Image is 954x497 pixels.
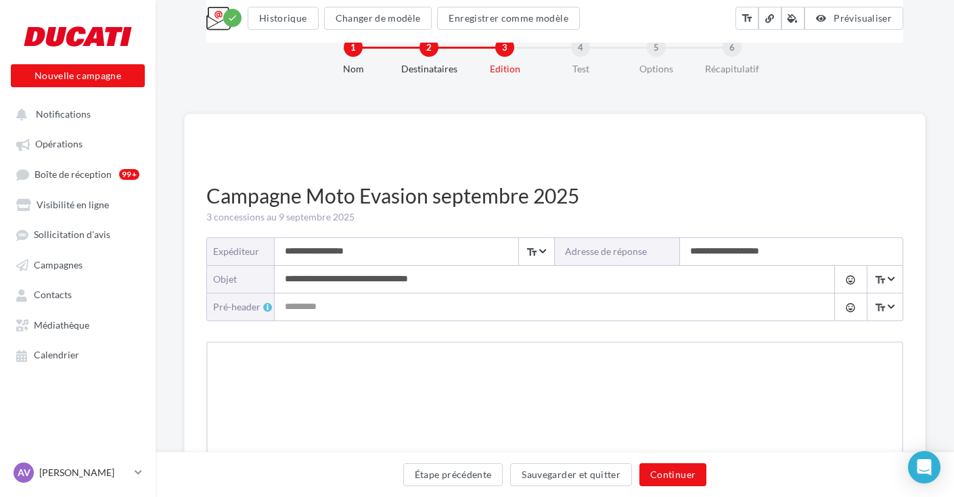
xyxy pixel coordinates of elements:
span: Notifications [36,108,91,120]
span: Select box activate [867,293,902,321]
i: text_fields [741,11,753,25]
p: [PERSON_NAME] [39,466,129,479]
button: tag_faces [834,293,866,321]
label: Adresse de réponse [555,238,680,265]
div: Expéditeur [213,245,264,258]
button: Prévisualiser [804,7,903,30]
div: 99+ [119,169,139,180]
div: Test [537,62,624,76]
span: Select box activate [518,238,553,265]
i: tag_faces [845,275,856,285]
button: Sauvegarder et quitter [510,463,632,486]
span: Visibilité en ligne [37,199,109,210]
i: tag_faces [845,302,856,313]
a: Médiathèque [8,312,147,337]
div: 3 concessions au 9 septembre 2025 [206,210,903,224]
a: Boîte de réception99+ [8,162,147,187]
span: Select box activate [867,266,902,293]
span: Prévisualiser [834,12,892,24]
span: Sollicitation d'avis [34,229,110,241]
span: Boîte de réception [35,168,112,180]
button: Enregistrer comme modèle [437,7,579,30]
div: Nom [310,62,396,76]
a: Sollicitation d'avis [8,222,147,246]
div: 6 [723,38,742,57]
div: Modifications enregistrées [223,9,242,27]
span: Campagnes [34,259,83,270]
i: text_fields [526,245,538,259]
div: 1 [344,38,363,57]
div: Open Intercom Messenger [908,451,940,483]
div: Destinataires [386,62,472,76]
a: Opérations [8,131,147,156]
div: Edition [461,62,548,76]
div: 5 [647,38,666,57]
div: 3 [495,38,514,57]
i: text_fields [874,273,886,287]
div: Campagne Moto Evasion septembre 2025 [206,181,903,210]
span: Calendrier [34,350,79,361]
button: Changer de modèle [324,7,432,30]
span: Opérations [35,139,83,150]
button: Étape précédente [403,463,503,486]
i: check [227,13,237,23]
div: objet [213,273,264,286]
span: AV [18,466,30,479]
button: Historique [248,7,319,30]
a: Contacts [8,282,147,306]
a: Visibilité en ligne [8,192,147,216]
i: text_fields [874,301,886,314]
button: text_fields [735,7,758,30]
div: Pré-header [213,300,275,314]
div: Récapitulatif [689,62,775,76]
a: Campagnes [8,252,147,277]
div: Options [613,62,700,76]
button: Nouvelle campagne [11,64,145,87]
button: Continuer [639,463,706,486]
div: 2 [419,38,438,57]
a: AV [PERSON_NAME] [11,460,145,486]
span: Contacts [34,289,72,301]
a: Calendrier [8,342,147,366]
button: Notifications [8,101,142,126]
span: Médiathèque [34,319,89,331]
button: tag_faces [834,266,866,293]
div: 4 [571,38,590,57]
